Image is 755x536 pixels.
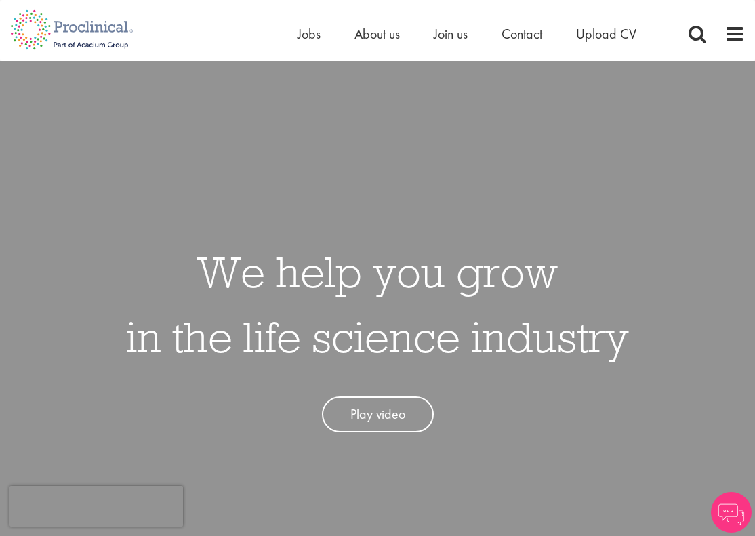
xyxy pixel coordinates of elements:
[434,25,468,43] a: Join us
[298,25,321,43] a: Jobs
[711,492,752,533] img: Chatbot
[322,396,434,432] a: Play video
[576,25,636,43] a: Upload CV
[502,25,542,43] a: Contact
[126,239,629,369] h1: We help you grow in the life science industry
[354,25,400,43] a: About us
